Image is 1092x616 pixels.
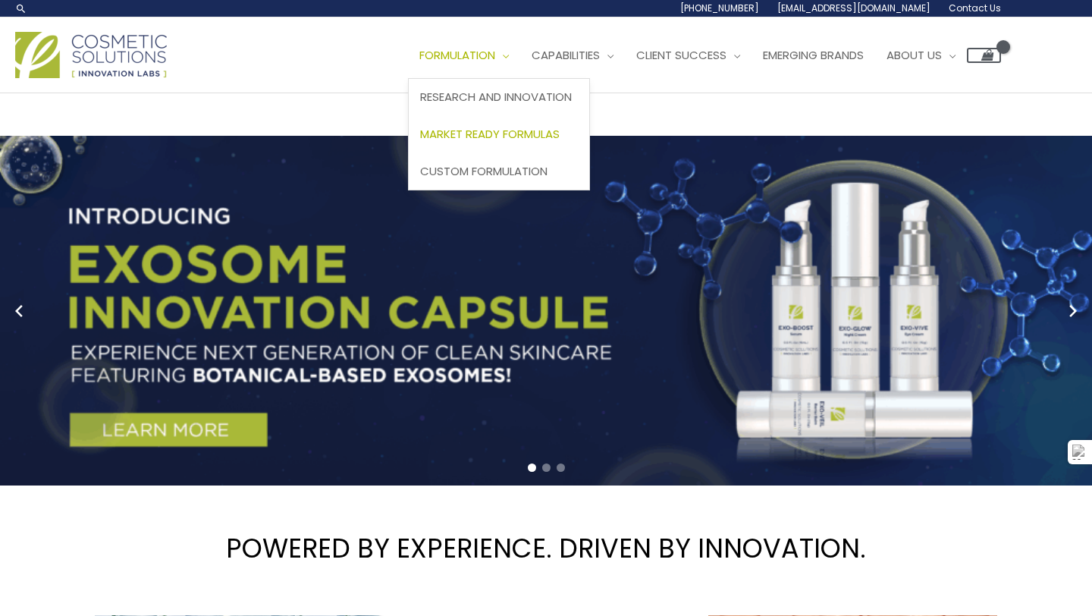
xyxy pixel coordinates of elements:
[528,464,536,472] span: Go to slide 1
[520,33,625,78] a: Capabilities
[8,300,30,322] button: Previous slide
[886,47,942,63] span: About Us
[408,33,520,78] a: Formulation
[420,163,548,179] span: Custom Formulation
[420,89,572,105] span: Research and Innovation
[949,2,1001,14] span: Contact Us
[875,33,967,78] a: About Us
[397,33,1001,78] nav: Site Navigation
[625,33,752,78] a: Client Success
[15,2,27,14] a: Search icon link
[763,47,864,63] span: Emerging Brands
[420,126,560,142] span: Market Ready Formulas
[1062,300,1084,322] button: Next slide
[542,464,551,472] span: Go to slide 2
[409,116,589,153] a: Market Ready Formulas
[419,47,495,63] span: Formulation
[967,48,1001,63] a: View Shopping Cart, empty
[409,79,589,116] a: Research and Innovation
[680,2,759,14] span: [PHONE_NUMBER]
[409,152,589,190] a: Custom Formulation
[777,2,930,14] span: [EMAIL_ADDRESS][DOMAIN_NAME]
[636,47,726,63] span: Client Success
[557,464,565,472] span: Go to slide 3
[752,33,875,78] a: Emerging Brands
[15,32,167,78] img: Cosmetic Solutions Logo
[532,47,600,63] span: Capabilities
